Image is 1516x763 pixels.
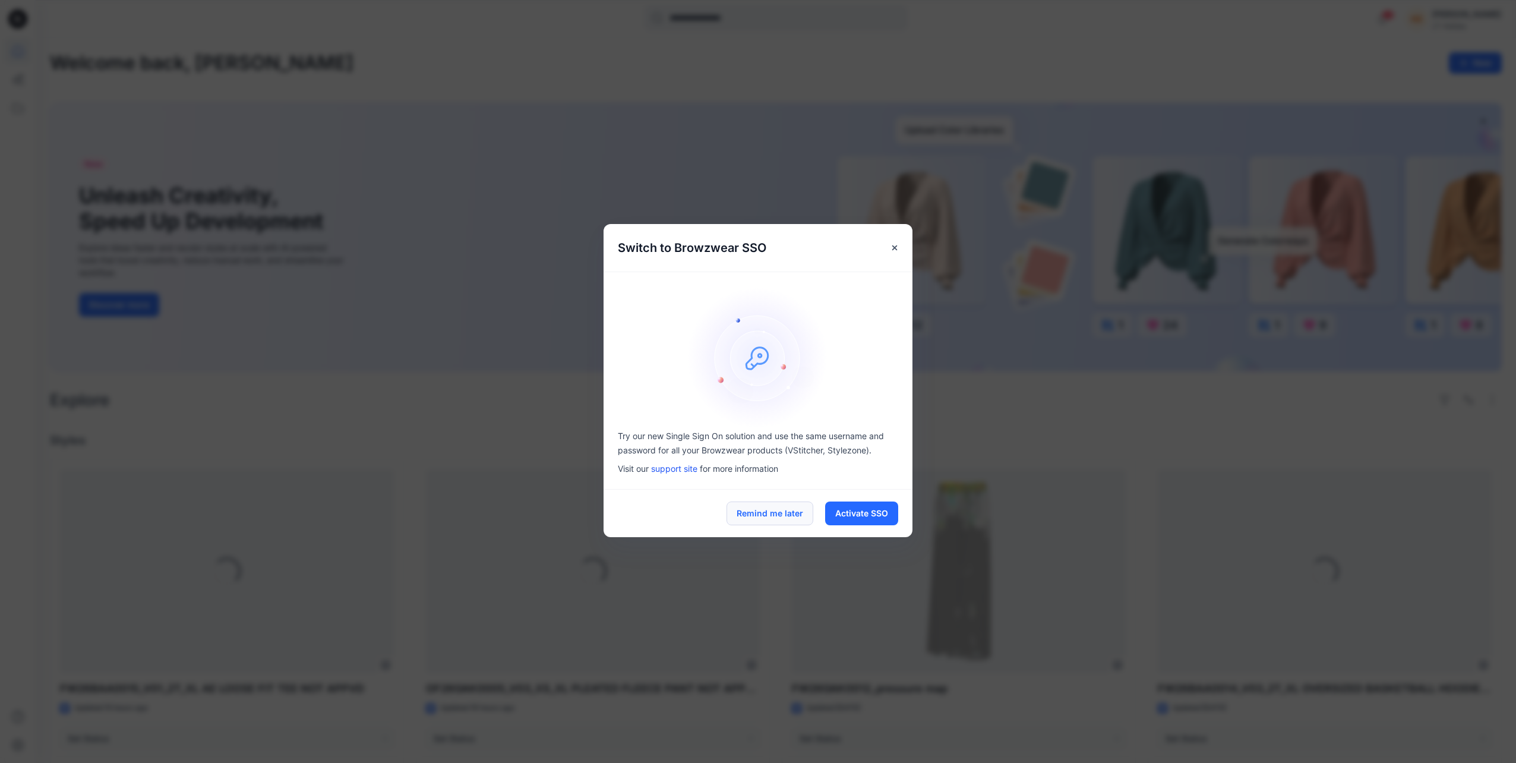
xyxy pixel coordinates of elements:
h5: Switch to Browzwear SSO [604,224,781,272]
p: Try our new Single Sign On solution and use the same username and password for all your Browzwear... [618,429,898,458]
p: Visit our for more information [618,462,898,475]
button: Close [884,237,905,258]
button: Remind me later [727,502,813,525]
button: Activate SSO [825,502,898,525]
a: support site [651,464,697,474]
img: onboarding-sz2.46497b1a466840e1406823e529e1e164.svg [687,286,829,429]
